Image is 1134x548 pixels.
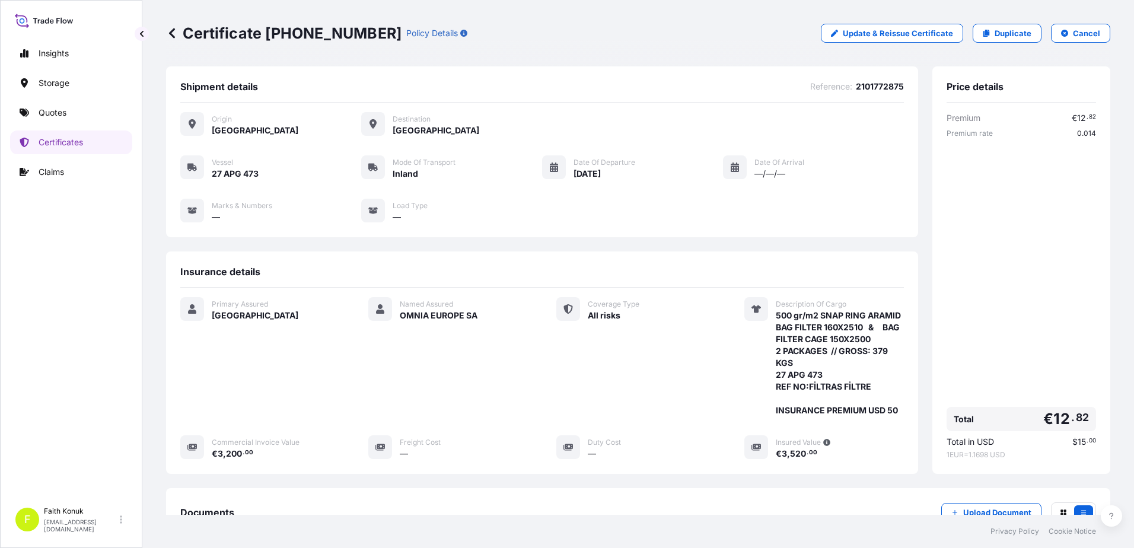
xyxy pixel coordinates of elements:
[393,201,428,211] span: Load Type
[588,310,620,321] span: All risks
[1049,527,1096,536] a: Cookie Notice
[212,125,298,136] span: [GEOGRAPHIC_DATA]
[44,506,117,516] p: Faith Konuk
[218,450,223,458] span: 3
[400,448,408,460] span: —
[10,42,132,65] a: Insights
[1078,438,1086,446] span: 15
[180,506,234,518] span: Documents
[10,160,132,184] a: Claims
[1077,129,1096,138] span: 0.014
[821,24,963,43] a: Update & Reissue Certificate
[212,158,233,167] span: Vessel
[393,158,455,167] span: Mode of Transport
[754,168,785,180] span: —/—/—
[574,158,635,167] span: Date of Departure
[947,129,993,138] span: Premium rate
[947,112,980,124] span: Premium
[574,168,601,180] span: [DATE]
[954,413,974,425] span: Total
[212,450,218,458] span: €
[588,300,639,309] span: Coverage Type
[400,300,453,309] span: Named Assured
[44,518,117,533] p: [EMAIL_ADDRESS][DOMAIN_NAME]
[245,451,253,455] span: 00
[947,81,1004,93] span: Price details
[1071,414,1075,421] span: .
[1087,115,1088,119] span: .
[776,300,846,309] span: Description Of Cargo
[39,107,66,119] p: Quotes
[400,310,477,321] span: OMNIA EUROPE SA
[1053,412,1069,426] span: 12
[787,450,790,458] span: ,
[754,158,804,167] span: Date of Arrival
[782,450,787,458] span: 3
[1089,439,1096,443] span: 00
[24,514,31,525] span: F
[212,211,220,223] span: —
[810,81,852,93] span: Reference :
[776,310,904,416] span: 500 gr/m2 SNAP RING ARAMID BAG FILTER 160X2510 & BAG FILTER CAGE 150X2500 2 PACKAGES // GROSS: 37...
[212,310,298,321] span: [GEOGRAPHIC_DATA]
[180,81,258,93] span: Shipment details
[1051,24,1110,43] button: Cancel
[393,211,401,223] span: —
[406,27,458,39] p: Policy Details
[180,266,260,278] span: Insurance details
[10,101,132,125] a: Quotes
[1043,412,1053,426] span: €
[39,77,69,89] p: Storage
[1089,115,1096,119] span: 82
[790,450,806,458] span: 520
[212,438,300,447] span: Commercial Invoice Value
[223,450,226,458] span: ,
[1073,27,1100,39] p: Cancel
[776,450,782,458] span: €
[941,503,1041,522] button: Upload Document
[10,130,132,154] a: Certificates
[393,125,479,136] span: [GEOGRAPHIC_DATA]
[39,47,69,59] p: Insights
[10,71,132,95] a: Storage
[776,438,821,447] span: Insured Value
[990,527,1039,536] a: Privacy Policy
[947,436,994,448] span: Total in USD
[1072,438,1078,446] span: $
[588,438,621,447] span: Duty Cost
[973,24,1041,43] a: Duplicate
[809,451,817,455] span: 00
[995,27,1031,39] p: Duplicate
[1072,114,1077,122] span: €
[393,114,431,124] span: Destination
[212,114,232,124] span: Origin
[393,168,418,180] span: Inland
[212,201,272,211] span: Marks & Numbers
[807,451,808,455] span: .
[212,168,259,180] span: 27 APG 473
[39,136,83,148] p: Certificates
[588,448,596,460] span: —
[843,27,953,39] p: Update & Reissue Certificate
[226,450,242,458] span: 200
[212,300,268,309] span: Primary Assured
[243,451,244,455] span: .
[1077,114,1086,122] span: 12
[166,24,402,43] p: Certificate [PHONE_NUMBER]
[400,438,441,447] span: Freight Cost
[856,81,904,93] span: 2101772875
[1087,439,1088,443] span: .
[947,450,1096,460] span: 1 EUR = 1.1698 USD
[1076,414,1089,421] span: 82
[963,506,1031,518] p: Upload Document
[39,166,64,178] p: Claims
